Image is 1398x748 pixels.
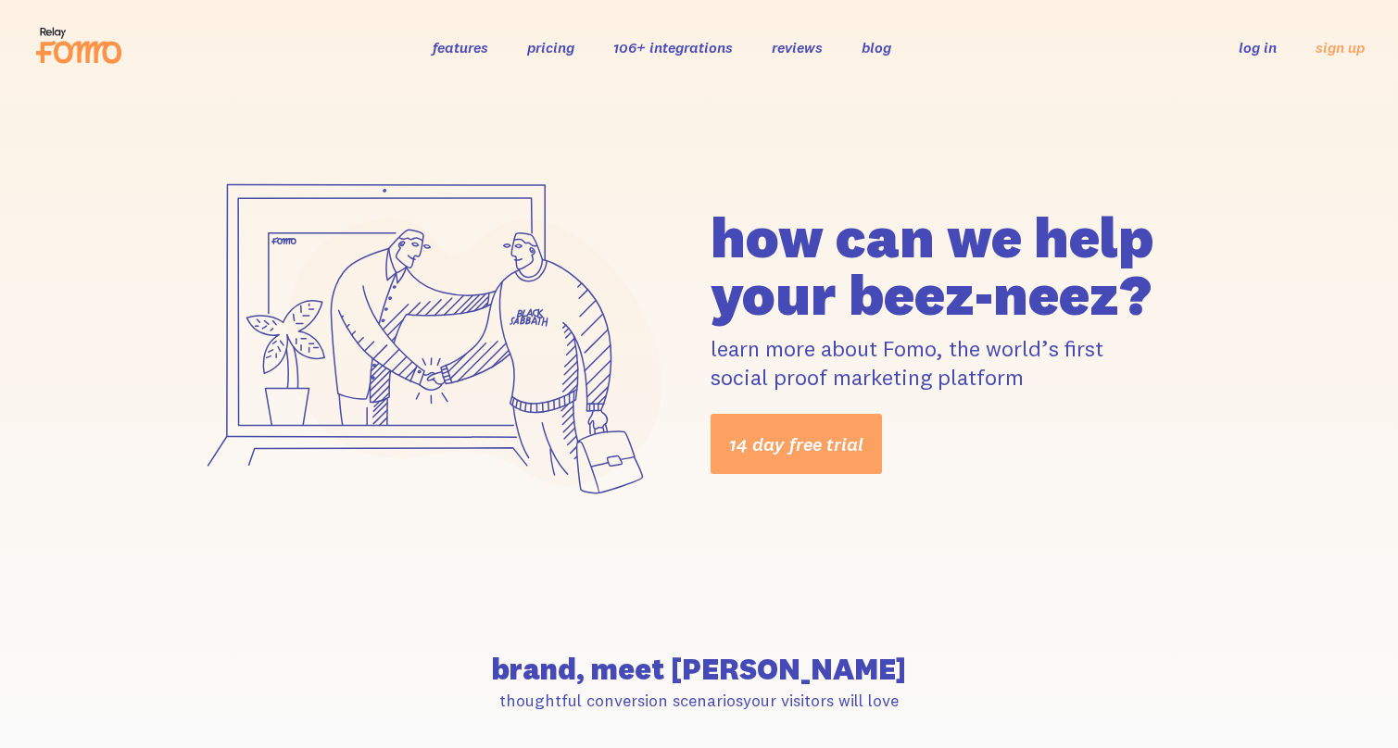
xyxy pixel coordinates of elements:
[772,38,823,56] a: reviews
[527,38,574,56] a: pricing
[1316,38,1365,57] a: sign up
[711,208,1216,323] h1: how can we help your beez-neez?
[711,414,882,474] a: 14 day free trial
[862,38,891,56] a: blog
[1239,38,1277,56] a: log in
[433,38,488,56] a: features
[613,38,733,56] a: 106+ integrations
[711,334,1216,392] p: learn more about Fomo, the world’s first social proof marketing platform
[183,654,1216,684] h2: brand, meet [PERSON_NAME]
[183,690,1216,711] p: thoughtful conversion scenarios your visitors will love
